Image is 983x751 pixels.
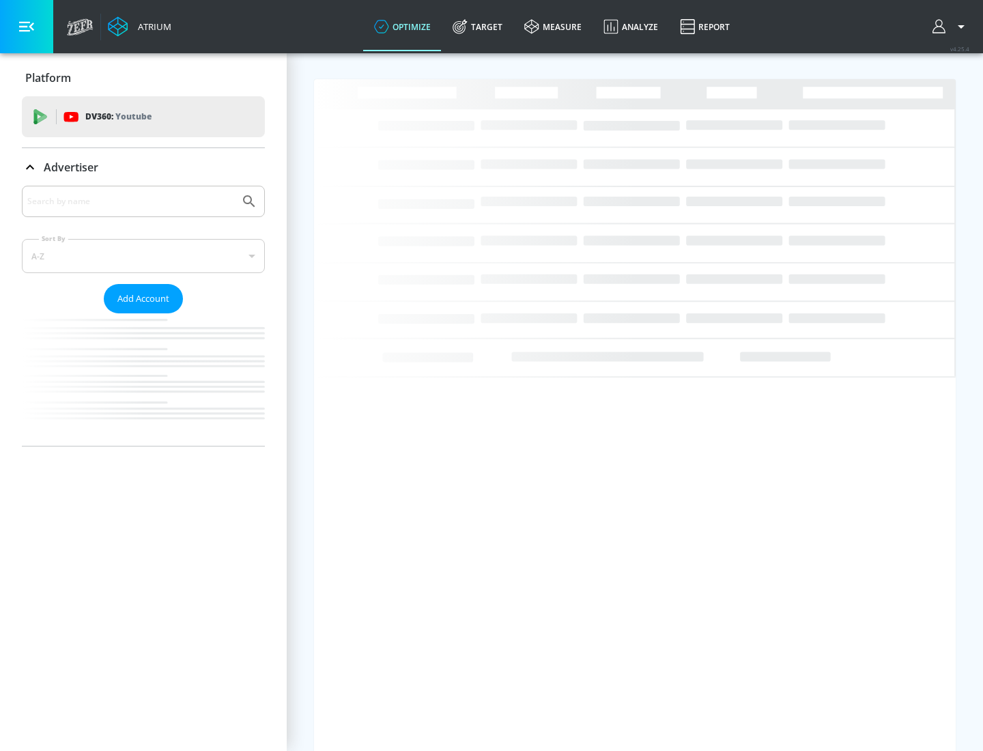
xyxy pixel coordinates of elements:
[363,2,442,51] a: optimize
[117,291,169,307] span: Add Account
[25,70,71,85] p: Platform
[85,109,152,124] p: DV360:
[44,160,98,175] p: Advertiser
[950,45,969,53] span: v 4.25.4
[669,2,741,51] a: Report
[593,2,669,51] a: Analyze
[22,186,265,446] div: Advertiser
[39,234,68,243] label: Sort By
[104,284,183,313] button: Add Account
[442,2,513,51] a: Target
[22,148,265,186] div: Advertiser
[513,2,593,51] a: measure
[108,16,171,37] a: Atrium
[22,313,265,446] nav: list of Advertiser
[27,193,234,210] input: Search by name
[22,239,265,273] div: A-Z
[22,96,265,137] div: DV360: Youtube
[22,59,265,97] div: Platform
[115,109,152,124] p: Youtube
[132,20,171,33] div: Atrium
